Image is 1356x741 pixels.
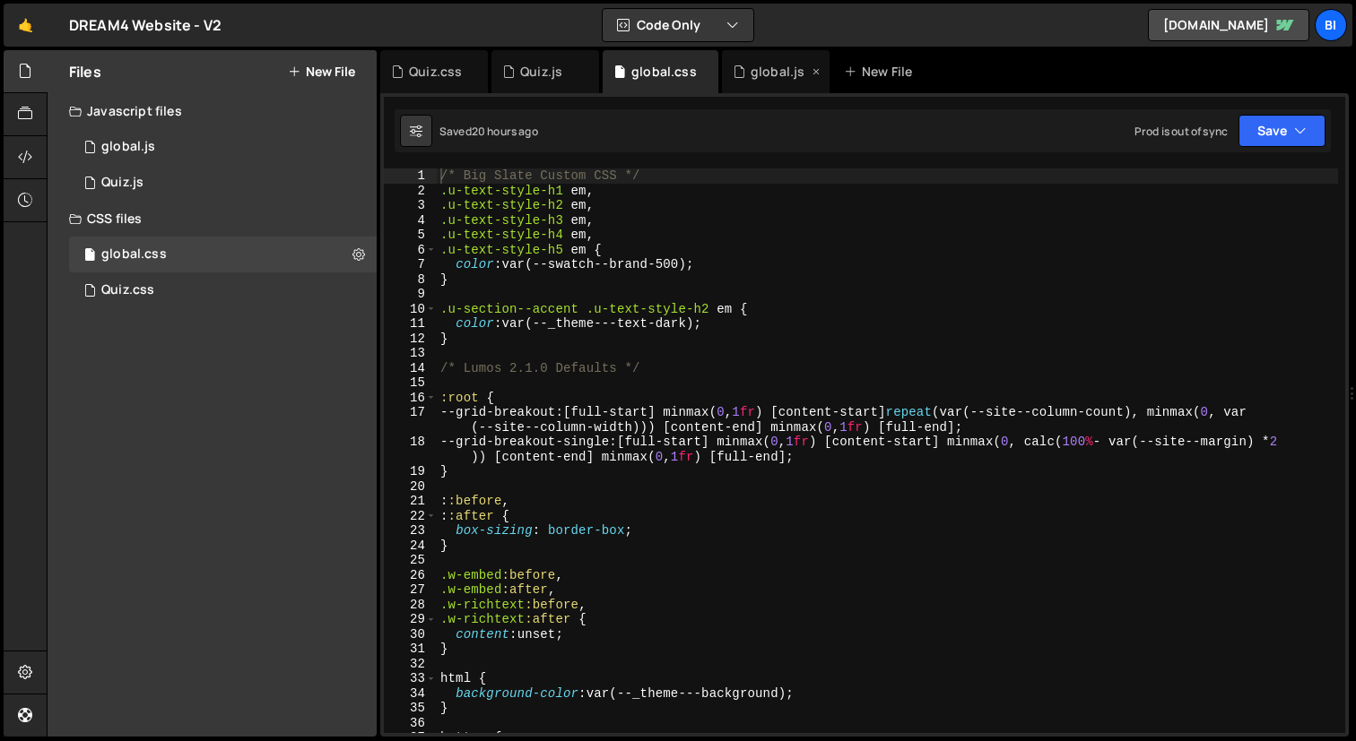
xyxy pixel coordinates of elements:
div: 23 [384,523,437,539]
div: 27 [384,582,437,598]
div: 17250/47890.css [69,272,377,308]
div: 25 [384,553,437,568]
div: 26 [384,568,437,583]
div: 18 [384,435,437,464]
div: Quiz.css [101,282,154,298]
div: 5 [384,228,437,243]
div: 13 [384,346,437,361]
div: 19 [384,464,437,479]
a: 🤙 [4,4,48,47]
div: 31 [384,642,437,657]
div: 11 [384,316,437,332]
div: 20 [384,479,437,495]
div: DREAM4 Website - V2 [69,14,222,36]
div: New File [844,63,919,81]
div: 29 [384,612,437,627]
div: 12 [384,332,437,347]
a: [DOMAIN_NAME] [1148,9,1309,41]
div: 17250/47734.js [69,129,377,165]
div: 17250/47735.css [69,237,377,272]
a: Bi [1315,9,1347,41]
div: 34 [384,686,437,702]
div: 4 [384,213,437,228]
div: 35 [384,701,437,716]
div: 28 [384,598,437,613]
button: Save [1239,115,1326,147]
div: 17250/47889.js [69,165,377,201]
div: 2 [384,184,437,199]
div: 3 [384,198,437,213]
div: global.css [631,63,697,81]
div: 32 [384,657,437,672]
div: Quiz.js [520,63,562,81]
div: global.js [101,139,155,155]
div: CSS files [48,201,377,237]
div: Quiz.js [101,175,143,191]
div: 22 [384,509,437,524]
div: 20 hours ago [472,124,538,139]
div: Quiz.css [409,63,462,81]
button: Code Only [603,9,753,41]
div: 33 [384,671,437,686]
div: 15 [384,375,437,391]
div: 8 [384,272,437,288]
div: 17 [384,405,437,435]
div: 7 [384,257,437,272]
div: 21 [384,494,437,509]
h2: Files [69,62,101,82]
div: 9 [384,287,437,302]
button: New File [288,65,355,79]
div: global.js [751,63,804,81]
div: 30 [384,627,437,642]
div: global.css [101,246,167,263]
div: 1 [384,168,437,184]
div: Prod is out of sync [1134,124,1228,139]
div: 16 [384,391,437,406]
div: 36 [384,716,437,731]
div: 6 [384,243,437,258]
div: 14 [384,361,437,376]
div: 10 [384,302,437,317]
div: 24 [384,539,437,554]
div: Javascript files [48,93,377,129]
div: Saved [439,124,538,139]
